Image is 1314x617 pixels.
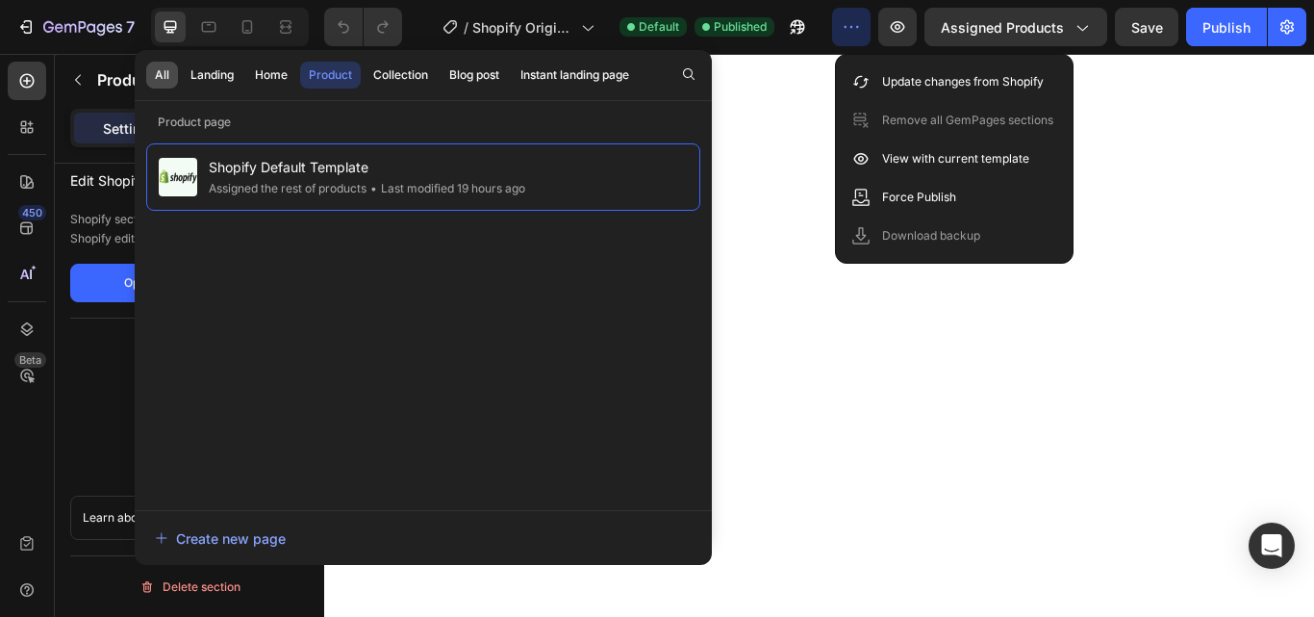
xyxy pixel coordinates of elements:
div: Collection [373,66,428,84]
a: Learn about Shopify Original [70,496,309,540]
div: Blog post [449,66,499,84]
button: Blog post [441,62,508,89]
button: Home [246,62,296,89]
button: Delete section [70,572,309,603]
div: Home [255,66,288,84]
button: Publish [1186,8,1267,46]
div: Create new page [155,528,286,549]
p: Learn about [83,508,148,527]
div: Undo/Redo [324,8,402,46]
button: Create new page [154,519,693,557]
div: All [155,66,169,84]
button: All [146,62,178,89]
span: Shopify Original Product Template [472,17,573,38]
div: Open Intercom Messenger [1249,523,1295,569]
button: Instant landing page [512,62,638,89]
div: 450 [18,205,46,220]
iframe: Design area [324,54,1314,617]
div: Assigned the rest of products [209,179,366,198]
div: Beta [14,352,46,368]
span: / [464,17,468,38]
p: Product page [135,113,712,132]
p: Force Publish [882,188,956,207]
p: Shopify sections can only be edited in Shopify editor. [70,210,309,248]
span: Assigned Products [941,17,1064,38]
div: Last modified 19 hours ago [366,179,525,198]
button: Landing [182,62,242,89]
button: Assigned Products [924,8,1107,46]
div: Product [309,66,352,84]
span: Save [1131,19,1163,36]
button: Save [1115,8,1178,46]
span: • [370,181,377,195]
p: Update changes from Shopify [882,72,1044,91]
button: Product [300,62,361,89]
p: Open Shopify editor [124,274,233,292]
p: Download backup [882,226,980,245]
span: Default [639,18,679,36]
span: Published [714,18,767,36]
p: Edit Shopify section [70,164,309,193]
p: 7 [126,15,135,39]
div: Delete section [139,576,240,599]
button: Open Shopify editor [70,264,309,302]
div: Instant landing page [520,66,629,84]
span: Shopify Default Template [209,156,525,179]
p: View with current template [882,149,1029,168]
p: Settings [103,118,157,139]
button: Collection [365,62,437,89]
p: Remove all GemPages sections [882,111,1053,130]
button: 7 [8,8,143,46]
p: Product information [97,68,245,91]
div: Publish [1202,17,1251,38]
div: Landing [190,66,234,84]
